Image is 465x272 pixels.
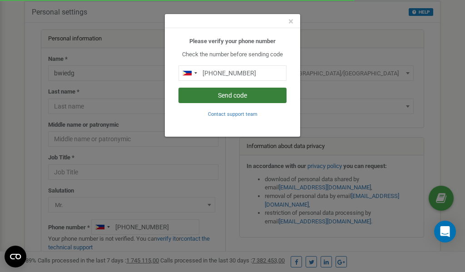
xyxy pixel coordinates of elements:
[288,16,293,27] span: ×
[189,38,276,45] b: Please verify your phone number
[434,221,456,242] div: Open Intercom Messenger
[179,66,200,80] div: Telephone country code
[208,111,257,117] small: Contact support team
[5,246,26,267] button: Open CMP widget
[178,50,287,59] p: Check the number before sending code
[288,17,293,26] button: Close
[178,88,287,103] button: Send code
[208,110,257,117] a: Contact support team
[178,65,287,81] input: 0905 123 4567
